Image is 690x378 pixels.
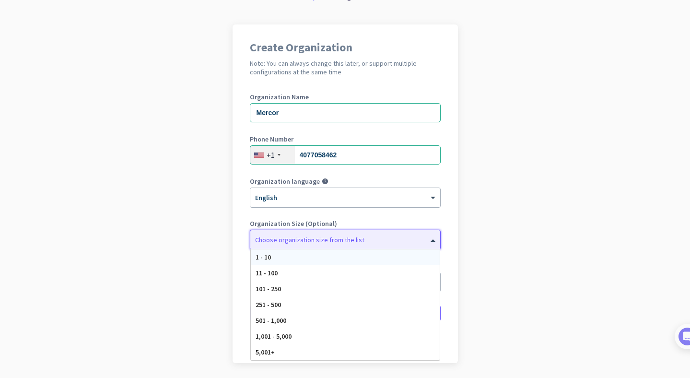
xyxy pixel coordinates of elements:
span: 251 - 500 [256,300,281,309]
label: Organization Time Zone [250,262,441,269]
label: Organization language [250,178,320,185]
span: 1,001 - 5,000 [256,332,292,341]
span: 101 - 250 [256,284,281,293]
label: Organization Name [250,94,441,100]
label: Phone Number [250,136,441,142]
div: Options List [251,249,440,360]
span: 501 - 1,000 [256,316,286,325]
h2: Note: You can always change this later, or support multiple configurations at the same time [250,59,441,76]
label: Organization Size (Optional) [250,220,441,227]
div: Go back [250,339,441,346]
button: Create Organization [250,305,441,322]
i: help [322,178,328,185]
span: 5,001+ [256,348,275,356]
input: What is the name of your organization? [250,103,441,122]
input: 201-555-0123 [250,145,441,165]
span: 11 - 100 [256,269,278,277]
h1: Create Organization [250,42,441,53]
div: +1 [267,150,275,160]
span: 1 - 10 [256,253,271,261]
